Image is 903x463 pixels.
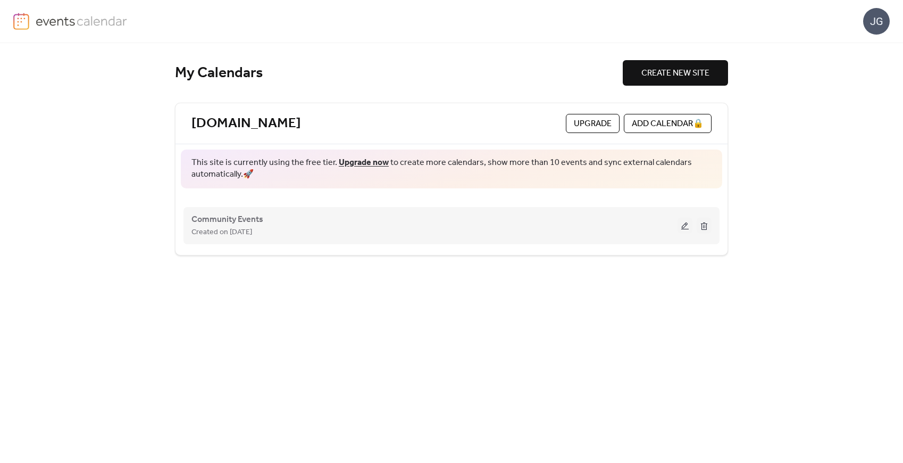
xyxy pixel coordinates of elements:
[339,154,389,171] a: Upgrade now
[191,213,263,226] span: Community Events
[574,118,612,130] span: Upgrade
[863,8,890,35] div: JG
[191,217,263,222] a: Community Events
[623,60,728,86] button: CREATE NEW SITE
[566,114,620,133] button: Upgrade
[13,13,29,30] img: logo
[191,157,712,181] span: This site is currently using the free tier. to create more calendars, show more than 10 events an...
[641,67,709,80] span: CREATE NEW SITE
[191,115,301,133] a: [DOMAIN_NAME]
[191,226,252,239] span: Created on [DATE]
[175,64,623,82] div: My Calendars
[36,13,128,29] img: logo-type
